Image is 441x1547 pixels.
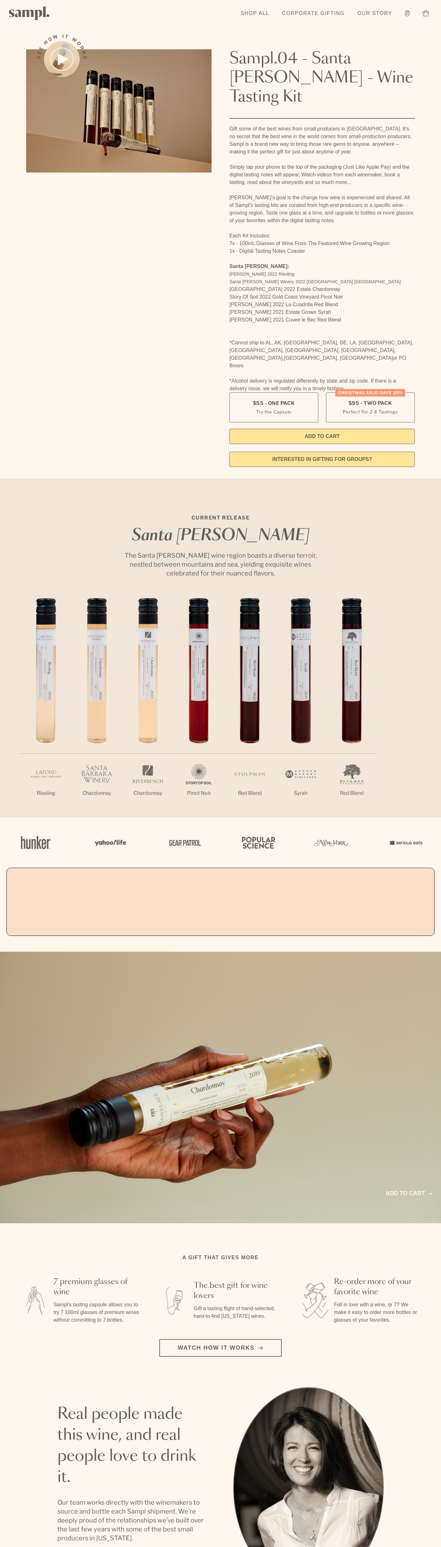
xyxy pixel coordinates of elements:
li: [PERSON_NAME] 2021 Cuvee le Bec Red Blend [229,316,415,324]
p: Red Blend [326,789,377,797]
span: [GEOGRAPHIC_DATA], [GEOGRAPHIC_DATA] [284,355,393,361]
small: Perfect For 2-4 Tastings [343,408,398,415]
div: Christmas SALE! Save 20% [336,389,405,397]
img: Sampl.04 - Santa Barbara - Wine Tasting Kit [26,49,212,173]
img: Artboard_5_7fdae55a-36fd-43f7-8bfd-f74a06a2878e_x450.png [164,829,203,856]
strong: Santa [PERSON_NAME]: [229,264,289,269]
a: Add to cart [386,1189,432,1198]
span: $55 - One Pack [253,400,295,407]
span: Santa [PERSON_NAME] Winery 2022 [GEOGRAPHIC_DATA] [GEOGRAPHIC_DATA] [229,279,401,284]
h2: Real people made this wine, and real people love to drink it. [57,1404,208,1488]
a: interested in gifting for groups? [229,452,415,467]
em: Santa [PERSON_NAME] [132,528,309,543]
h3: The best gift for wine lovers [194,1281,280,1301]
div: Gift some of the best wines from small producers in [GEOGRAPHIC_DATA]. It’s no secret that the be... [229,125,415,392]
img: Artboard_4_28b4d326-c26e-48f9-9c80-911f17d6414e_x450.png [238,829,277,856]
p: Red Blend [224,789,275,797]
p: Chardonnay [122,789,173,797]
img: Artboard_6_04f9a106-072f-468a-bdd7-f11783b05722_x450.png [90,829,129,856]
a: Our Story [354,6,395,20]
button: Add to Cart [229,429,415,444]
p: Fall in love with a wine, or 7? We make it easy to order more bottles or glasses of your favorites. [334,1301,421,1324]
p: Our team works directly with the winemakers to source and bottle each Sampl shipment. We’re deepl... [57,1498,208,1543]
img: Artboard_7_5b34974b-f019-449e-91fb-745f8d0877ee_x450.png [386,829,424,856]
p: CURRENT RELEASE [119,514,322,522]
span: [PERSON_NAME] 2022 Riesling [229,272,294,277]
p: Syrah [275,789,326,797]
li: [GEOGRAPHIC_DATA] 2022 Estate Chardonnay [229,286,415,293]
span: , [283,355,284,361]
p: The Santa [PERSON_NAME] wine region boasts a diverse terroir, nestled between mountains and sea, ... [119,551,322,578]
p: Riesling [20,789,71,797]
img: Artboard_3_0b291449-6e8c-4d07-b2c2-3f3601a19cd1_x450.png [312,829,351,856]
h3: Re-order more of your favorite wine [334,1277,421,1297]
img: Artboard_1_c8cd28af-0030-4af1-819c-248e302c7f06_x450.png [17,829,55,856]
p: Pinot Noir [173,789,224,797]
a: Shop All [237,6,272,20]
p: Sampl's tasting capsule allows you to try 7 100ml glasses of premium wines without committing to ... [54,1301,140,1324]
h2: A gift that gives more [183,1254,259,1261]
button: Watch how it works [159,1339,282,1357]
p: Gift a tasting flight of hand-selected, hard-to-find [US_STATE] wines. [194,1305,280,1320]
h1: Sampl.04 - Santa [PERSON_NAME] - Wine Tasting Kit [229,49,415,107]
img: Sampl logo [9,6,50,20]
h3: 7 premium glasses of wine [54,1277,140,1297]
button: See how it works [44,41,80,77]
li: [PERSON_NAME] 2021 Estate Grown Syrah [229,308,415,316]
li: [PERSON_NAME] 2022 La Cuadrilla Red Blend [229,301,415,308]
span: $95 - Two Pack [349,400,392,407]
p: Chardonnay [71,789,122,797]
li: Story Of Soil 2022 Gold Coast Vineyard Pinot Noir [229,293,415,301]
small: Try the Capsule [256,408,292,415]
a: Corporate Gifting [279,6,348,20]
